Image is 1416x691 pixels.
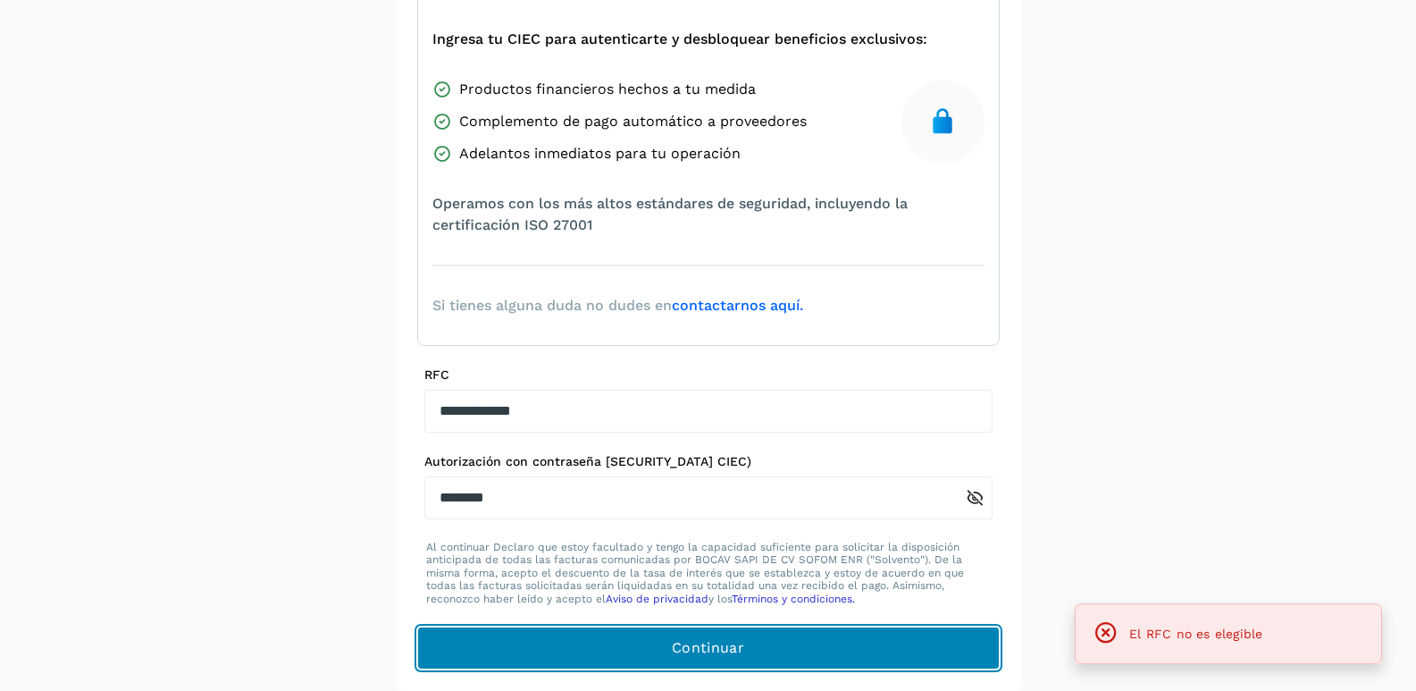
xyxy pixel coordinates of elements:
span: Continuar [672,638,744,658]
a: Aviso de privacidad [606,593,708,605]
label: RFC [424,367,993,383]
span: Complemento de pago automático a proveedores [459,111,807,132]
span: Adelantos inmediatos para tu operación [459,143,741,164]
button: Continuar [417,627,1000,670]
a: Términos y condiciones. [732,593,855,605]
span: Productos financieros hechos a tu medida [459,79,756,100]
p: Al continuar Declaro que estoy facultado y tengo la capacidad suficiente para solicitar la dispos... [426,541,991,605]
span: Ingresa tu CIEC para autenticarte y desbloquear beneficios exclusivos: [432,29,927,50]
img: secure [928,107,957,136]
span: El RFC no es elegible [1129,627,1262,641]
label: Autorización con contraseña [SECURITY_DATA] CIEC) [424,454,993,469]
span: Si tienes alguna duda no dudes en [432,295,803,316]
span: Operamos con los más altos estándares de seguridad, incluyendo la certificación ISO 27001 [432,193,984,236]
a: contactarnos aquí. [672,297,803,314]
